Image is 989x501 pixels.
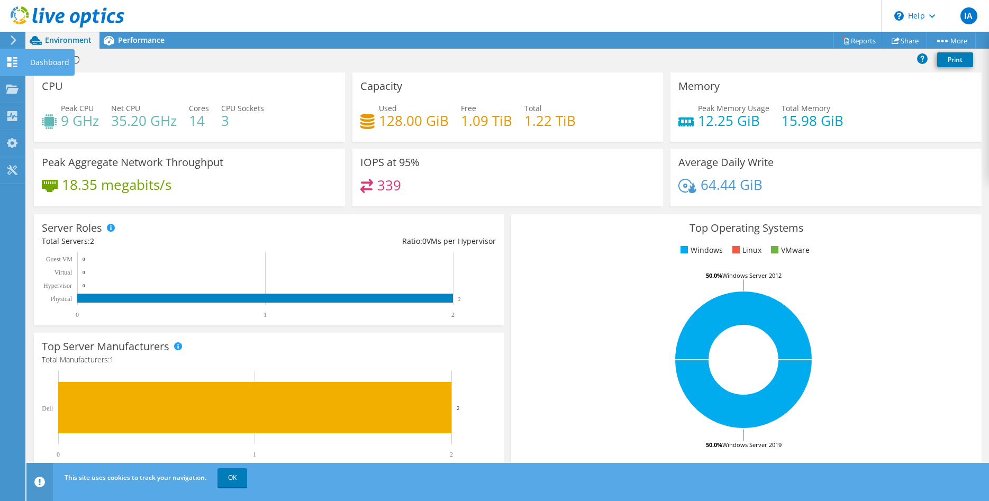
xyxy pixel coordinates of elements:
[110,354,114,365] span: 1
[379,115,449,126] h4: 128.00 GiB
[217,468,247,487] a: OK
[678,80,720,92] h3: Memory
[698,103,769,113] span: Peak Memory Usage
[45,35,92,45] span: Environment
[722,271,782,279] tspan: Windows Server 2012
[42,222,102,234] h3: Server Roles
[706,441,722,449] tspan: 50.0%
[61,115,99,126] h4: 9 GHz
[46,256,72,263] text: Guest VM
[519,222,973,234] h3: Top Operating Systems
[678,157,774,168] h3: Average Daily Write
[83,283,85,288] text: 0
[833,32,884,49] a: Reports
[42,80,63,92] h3: CPU
[253,451,256,458] text: 1
[61,103,94,113] span: Peak CPU
[42,235,269,247] div: Total Servers:
[42,157,223,168] h3: Peak Aggregate Network Throughput
[57,451,60,458] text: 0
[189,103,209,113] span: Cores
[524,103,542,113] span: Total
[701,179,763,190] h4: 64.44 GiB
[422,236,427,246] span: 0
[458,296,461,302] text: 2
[706,271,722,279] tspan: 50.0%
[450,451,453,458] text: 2
[90,236,94,246] span: 2
[50,295,72,303] text: Physical
[379,103,397,113] span: Used
[377,179,401,191] h4: 339
[730,244,761,256] li: Linux
[83,270,85,275] text: 0
[461,115,512,126] h4: 1.09 TiB
[55,269,72,276] text: Virtual
[221,103,264,113] span: CPU Sockets
[264,311,267,318] text: 1
[62,179,171,190] h4: 18.35 megabits/s
[111,103,140,113] span: Net CPU
[42,341,169,352] h3: Top Server Manufacturers
[76,311,79,318] text: 0
[83,257,85,262] text: 0
[451,311,455,318] text: 2
[782,103,830,113] span: Total Memory
[457,405,460,411] text: 2
[42,354,496,366] h4: Total Manufacturers:
[189,115,209,126] h4: 14
[768,244,810,256] li: VMware
[118,35,165,45] span: Performance
[698,115,769,126] h4: 12.25 GiB
[884,32,927,49] a: Share
[25,49,75,76] div: Dashboard
[269,235,496,247] div: Ratio: VMs per Hypervisor
[65,473,206,482] span: This site uses cookies to track your navigation.
[111,115,177,126] h4: 35.20 GHz
[937,52,973,67] a: Print
[524,115,576,126] h4: 1.22 TiB
[722,441,782,449] tspan: Windows Server 2019
[461,103,476,113] span: Free
[43,282,72,289] text: Hypervisor
[360,80,402,92] h3: Capacity
[221,115,264,126] h4: 3
[927,32,976,49] a: More
[894,11,904,21] svg: \n
[42,405,53,412] text: Dell
[960,7,977,24] span: IA
[782,115,843,126] h4: 15.98 GiB
[360,157,420,168] h3: IOPS at 95%
[678,244,723,256] li: Windows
